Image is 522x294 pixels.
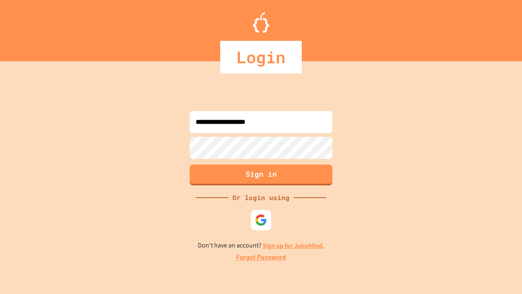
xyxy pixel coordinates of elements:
div: Or login using [228,193,294,203]
img: Logo.svg [253,12,269,33]
div: Login [220,41,302,73]
a: Sign up for JuiceMind. [263,241,325,250]
img: google-icon.svg [255,214,267,226]
iframe: chat widget [454,226,514,261]
iframe: chat widget [488,261,514,286]
button: Sign in [190,165,332,185]
p: Don't have an account? [198,241,325,251]
a: Forgot Password [236,253,286,263]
